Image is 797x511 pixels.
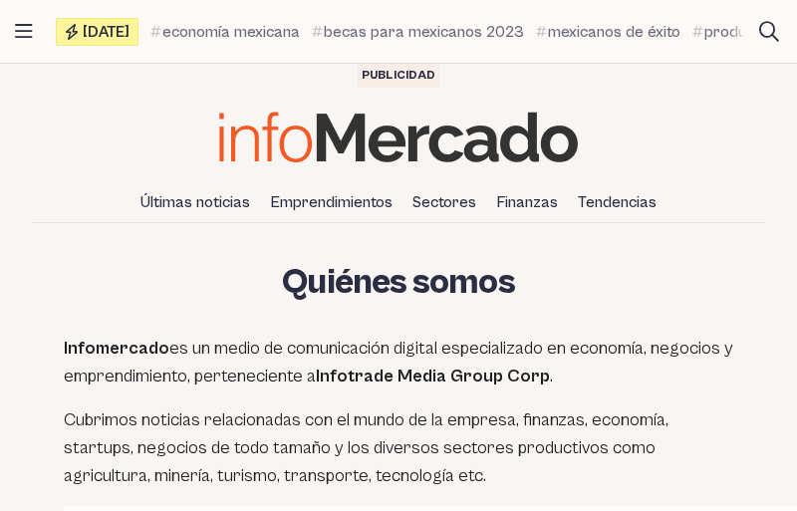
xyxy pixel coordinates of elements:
[316,366,550,386] strong: Infotrade Media Group Corp
[150,20,300,44] a: economía mexicana
[358,64,439,88] div: Publicidad
[219,112,578,162] img: Infomercado México logo
[64,406,733,490] p: Cubrimos noticias relacionadas con el mundo de la empresa, finanzas, economía, startups, negocios...
[312,20,524,44] a: becas para mexicanos 2023
[83,24,130,40] span: [DATE]
[64,338,169,359] strong: Infomercado
[536,20,680,44] a: mexicanos de éxito
[262,185,400,219] a: Emprendimientos
[548,20,680,44] span: mexicanos de éxito
[32,263,765,303] h1: Quiénes somos
[162,20,300,44] span: economía mexicana
[133,185,258,219] a: Últimas noticias
[488,185,566,219] a: Finanzas
[570,185,664,219] a: Tendencias
[404,185,484,219] a: Sectores
[64,335,733,390] p: es un medio de comunicación digital especializado en economía, negocios y emprendimiento, pertene...
[324,20,524,44] span: becas para mexicanos 2023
